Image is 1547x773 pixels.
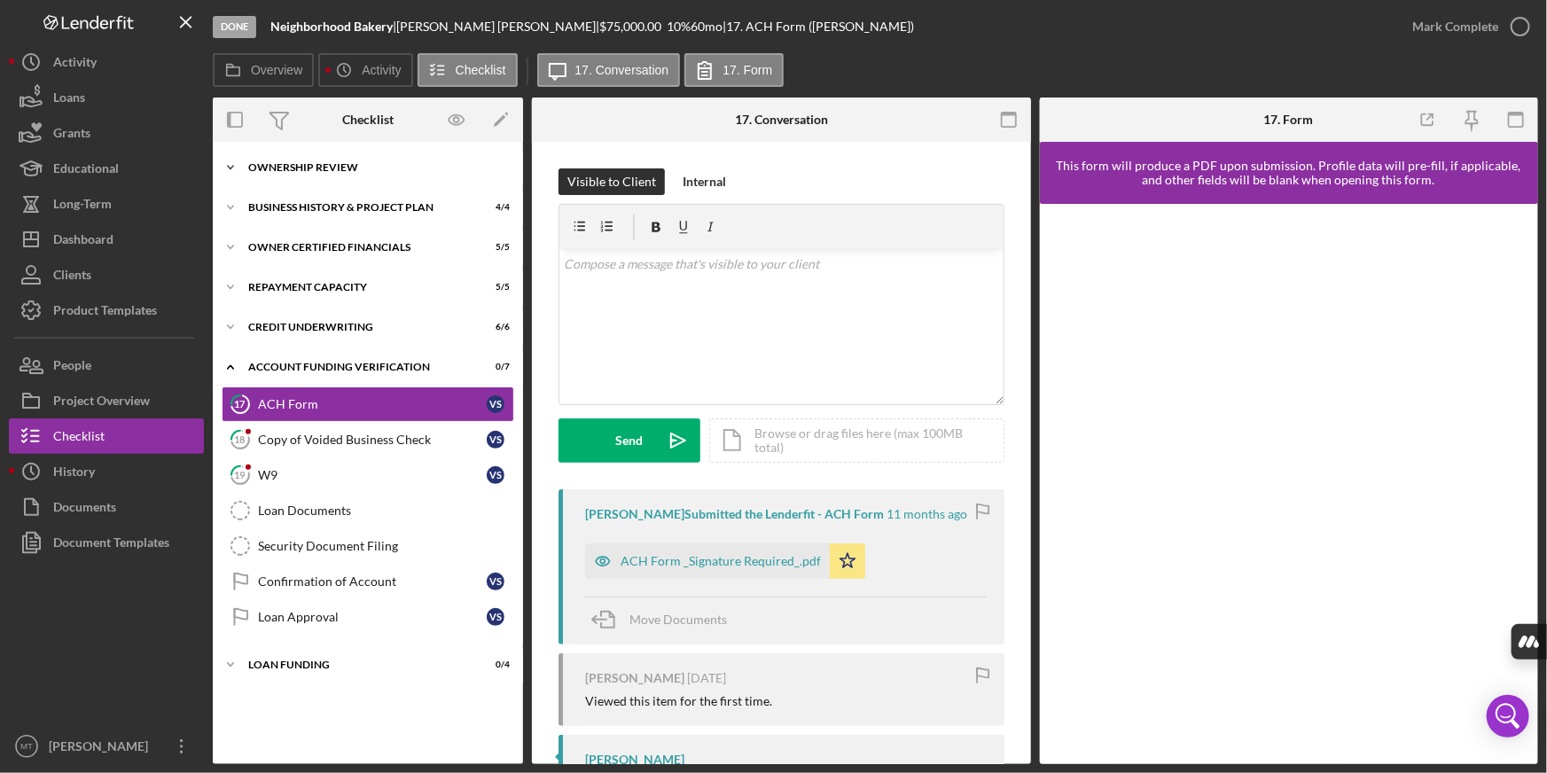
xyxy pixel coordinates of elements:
[258,468,487,482] div: W9
[478,242,510,253] div: 5 / 5
[235,398,246,410] tspan: 17
[599,20,667,34] div: $75,000.00
[258,610,487,624] div: Loan Approval
[674,168,735,195] button: Internal
[258,539,513,553] div: Security Document Filing
[248,322,465,332] div: Credit Underwriting
[585,597,745,642] button: Move Documents
[559,168,665,195] button: Visible to Client
[487,573,504,590] div: V S
[478,660,510,670] div: 0 / 4
[248,202,465,213] div: Business History & Project Plan
[342,113,394,127] div: Checklist
[213,53,314,87] button: Overview
[222,457,514,493] a: 19W9VS
[1487,695,1529,738] div: Open Intercom Messenger
[735,113,828,127] div: 17. Conversation
[585,671,684,685] div: [PERSON_NAME]
[1412,9,1498,44] div: Mark Complete
[258,504,513,518] div: Loan Documents
[723,63,772,77] label: 17. Form
[487,431,504,449] div: V S
[362,63,401,77] label: Activity
[585,543,865,579] button: ACH Form _Signature Required_.pdf
[487,466,504,484] div: V S
[1395,9,1538,44] button: Mark Complete
[248,282,465,293] div: Repayment Capacity
[213,16,256,38] div: Done
[235,433,246,445] tspan: 18
[629,612,727,627] span: Move Documents
[478,322,510,332] div: 6 / 6
[575,63,669,77] label: 17. Conversation
[248,242,465,253] div: Owner Certified Financials
[222,493,514,528] a: Loan Documents
[478,282,510,293] div: 5 / 5
[270,20,396,34] div: |
[487,395,504,413] div: V S
[667,20,691,34] div: 10 %
[258,433,487,447] div: Copy of Voided Business Check
[418,53,518,87] button: Checklist
[9,525,204,560] button: Document Templates
[621,554,821,568] div: ACH Form _Signature Required_.pdf
[53,525,169,565] div: Document Templates
[9,729,204,764] button: MT[PERSON_NAME]
[887,507,967,521] time: 2024-09-25 17:50
[44,729,160,769] div: [PERSON_NAME]
[20,742,33,752] text: MT
[222,386,514,422] a: 17ACH FormVS
[585,753,684,767] div: [PERSON_NAME]
[1049,159,1530,187] div: This form will produce a PDF upon submission. Profile data will pre-fill, if applicable, and othe...
[258,397,487,411] div: ACH Form
[585,694,772,708] div: Viewed this item for the first time.
[691,20,723,34] div: 60 mo
[487,608,504,626] div: V S
[248,660,465,670] div: Loan Funding
[248,362,465,372] div: Account Funding Verification
[222,599,514,635] a: Loan ApprovalVS
[559,418,700,463] button: Send
[537,53,681,87] button: 17. Conversation
[251,63,302,77] label: Overview
[723,20,914,34] div: | 17. ACH Form ([PERSON_NAME])
[248,162,501,173] div: Ownership Review
[222,422,514,457] a: 18Copy of Voided Business CheckVS
[1264,113,1314,127] div: 17. Form
[318,53,412,87] button: Activity
[222,564,514,599] a: Confirmation of AccountVS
